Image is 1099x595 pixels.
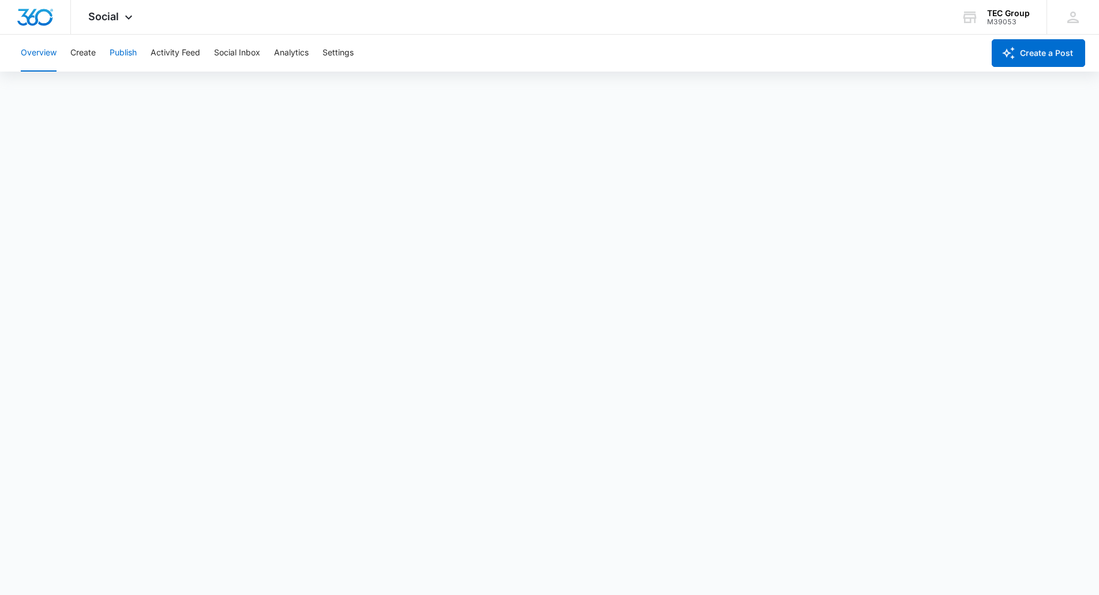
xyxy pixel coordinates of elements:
[70,35,96,72] button: Create
[110,35,137,72] button: Publish
[322,35,354,72] button: Settings
[987,18,1030,26] div: account id
[274,35,309,72] button: Analytics
[88,10,119,23] span: Social
[21,35,57,72] button: Overview
[992,39,1085,67] button: Create a Post
[987,9,1030,18] div: account name
[151,35,200,72] button: Activity Feed
[214,35,260,72] button: Social Inbox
